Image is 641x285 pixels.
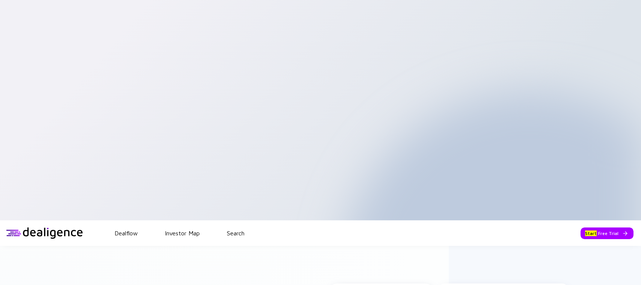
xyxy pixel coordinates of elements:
div: Free Trial [581,227,633,239]
button: StartFree Trial [581,227,633,239]
mark: Start [585,230,597,236]
a: Investor Map [165,230,200,236]
a: Dealflow [115,230,138,236]
a: Search [227,230,244,236]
